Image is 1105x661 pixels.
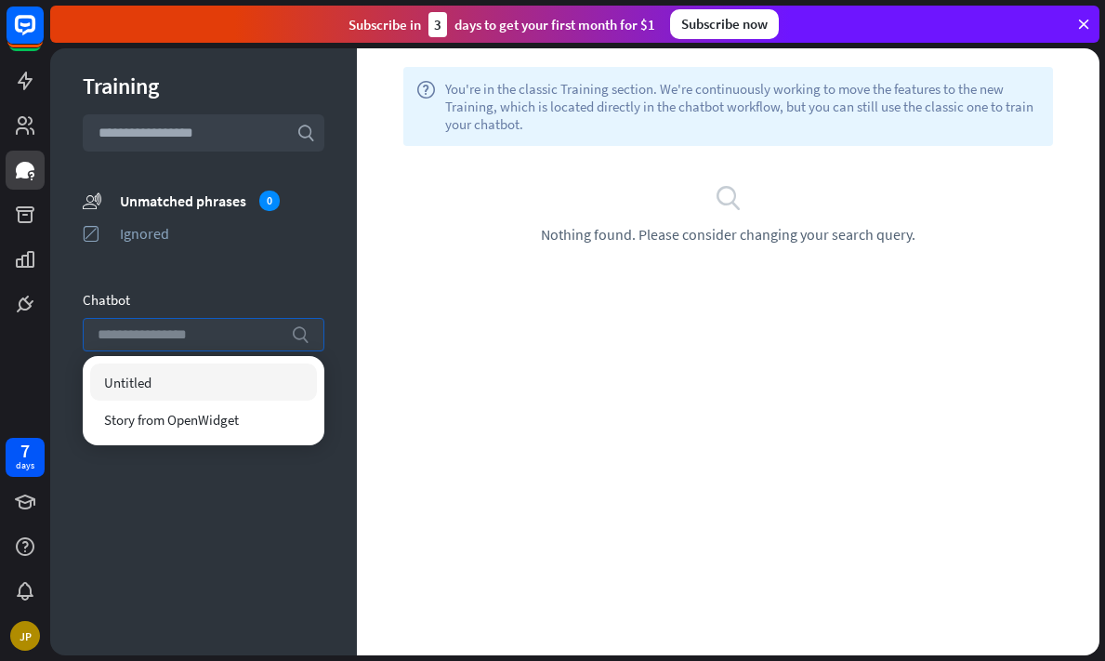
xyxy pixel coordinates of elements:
span: Nothing found. Please consider changing your search query. [541,225,915,244]
span: Untitled [104,374,151,391]
i: search [296,124,315,142]
i: ignored [83,224,101,243]
div: Subscribe in days to get your first month for $1 [349,12,655,37]
div: Unmatched phrases [120,191,324,211]
div: 0 [259,191,280,211]
i: unmatched_phrases [83,191,101,210]
div: 7 [20,443,30,459]
button: Open LiveChat chat widget [15,7,71,63]
i: help [416,80,436,133]
div: Training [83,72,324,100]
span: Story from OpenWidget [104,411,239,429]
div: Chatbot [83,291,324,309]
div: Ignored [120,224,324,243]
div: Subscribe now [670,9,779,39]
div: days [16,459,34,472]
a: 7 days [6,438,45,477]
span: You're in the classic Training section. We're continuously working to move the features to the ne... [445,80,1040,133]
i: search [291,325,309,344]
div: JP [10,621,40,651]
div: 3 [428,12,447,37]
i: search [715,183,743,211]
